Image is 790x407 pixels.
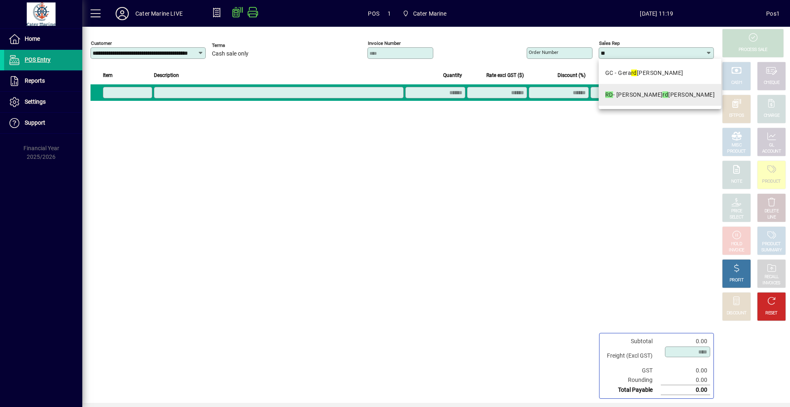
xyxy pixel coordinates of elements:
div: EFTPOS [729,113,744,119]
span: Cater Marine [399,6,450,21]
div: DELETE [764,208,778,214]
div: PROCESS SALE [739,47,767,53]
em: rd [662,91,668,98]
span: Cater Marine [413,7,447,20]
mat-label: Order number [529,49,558,55]
td: Rounding [603,375,661,385]
em: rd [631,70,637,76]
div: DISCOUNT [727,310,746,316]
div: LINE [767,214,776,221]
span: Quantity [443,71,462,80]
span: Reports [25,77,45,84]
div: ACCOUNT [762,149,781,155]
em: RD [605,91,613,98]
div: INVOICES [762,280,780,286]
td: 0.00 [661,385,710,395]
div: RECALL [764,274,779,280]
div: NOTE [731,179,742,185]
div: SELECT [730,214,744,221]
div: Cater Marine LIVE [135,7,183,20]
span: Description [154,71,179,80]
button: Profile [109,6,135,21]
span: [DATE] 11:19 [547,7,767,20]
mat-option: GC - Gerard Cantin [599,62,721,84]
td: GST [603,366,661,375]
mat-option: RD - Richard Darby [599,84,721,106]
div: - [PERSON_NAME] [PERSON_NAME] [605,91,715,99]
div: CHEQUE [764,80,779,86]
td: 0.00 [661,366,710,375]
div: RESET [765,310,778,316]
span: Support [25,119,45,126]
div: CASH [731,80,742,86]
span: Home [25,35,40,42]
td: 0.00 [661,337,710,346]
div: HOLD [731,241,742,247]
a: Support [4,113,82,133]
div: PRODUCT [727,149,746,155]
div: INVOICE [729,247,744,254]
span: 1 [388,7,391,20]
div: SUMMARY [761,247,782,254]
td: Subtotal [603,337,661,346]
mat-label: Invoice number [368,40,401,46]
td: Freight (Excl GST) [603,346,661,366]
a: Home [4,29,82,49]
span: Item [103,71,113,80]
div: GC - Gera [PERSON_NAME] [605,69,683,77]
span: Terms [212,43,261,48]
div: MISC [732,142,741,149]
span: Rate excl GST ($) [486,71,524,80]
span: Discount (%) [558,71,586,80]
div: PRODUCT [762,179,781,185]
a: Settings [4,92,82,112]
span: Cash sale only [212,51,249,57]
div: PRICE [731,208,742,214]
div: Pos1 [766,7,780,20]
div: GL [769,142,774,149]
td: Total Payable [603,385,661,395]
div: PRODUCT [762,241,781,247]
a: Reports [4,71,82,91]
mat-label: Customer [91,40,112,46]
span: POS [368,7,379,20]
div: PROFIT [730,277,744,284]
span: Settings [25,98,46,105]
div: CHARGE [764,113,780,119]
span: POS Entry [25,56,51,63]
td: 0.00 [661,375,710,385]
mat-label: Sales rep [599,40,620,46]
